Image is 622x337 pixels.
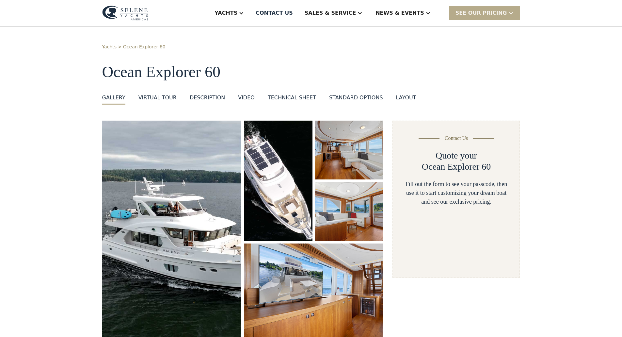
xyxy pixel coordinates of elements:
div: VIDEO [238,94,255,102]
a: open lightbox [244,244,383,337]
a: VIRTUAL TOUR [138,94,177,105]
div: Contact Us [445,134,468,142]
div: GALLERY [102,94,125,102]
div: Technical sheet [268,94,316,102]
form: Yacht Detail Page form [392,121,520,278]
div: > [118,43,122,50]
a: DESCRIPTION [190,94,225,105]
div: layout [396,94,416,102]
img: logo [102,6,148,21]
div: Fill out the form to see your passcode, then use it to start customizing your dream boat and see ... [404,180,509,206]
a: Yachts [102,43,117,50]
div: DESCRIPTION [190,94,225,102]
div: Sales & Service [305,9,356,17]
a: Ocean Explorer 60 [123,43,166,50]
a: open lightbox [315,182,384,241]
h2: Quote your [436,150,477,161]
div: SEE Our Pricing [449,6,520,20]
div: standard options [329,94,383,102]
a: VIDEO [238,94,255,105]
a: open lightbox [244,121,312,241]
a: Technical sheet [268,94,316,105]
div: SEE Our Pricing [455,9,507,17]
a: open lightbox [102,121,242,337]
a: open lightbox [315,121,384,179]
h2: Ocean Explorer 60 [422,161,491,172]
div: Yachts [215,9,237,17]
a: standard options [329,94,383,105]
a: layout [396,94,416,105]
div: Contact US [256,9,293,17]
div: News & EVENTS [375,9,424,17]
h1: Ocean Explorer 60 [102,63,520,81]
div: VIRTUAL TOUR [138,94,177,102]
iframe: Form 0 [404,215,509,264]
a: GALLERY [102,94,125,105]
